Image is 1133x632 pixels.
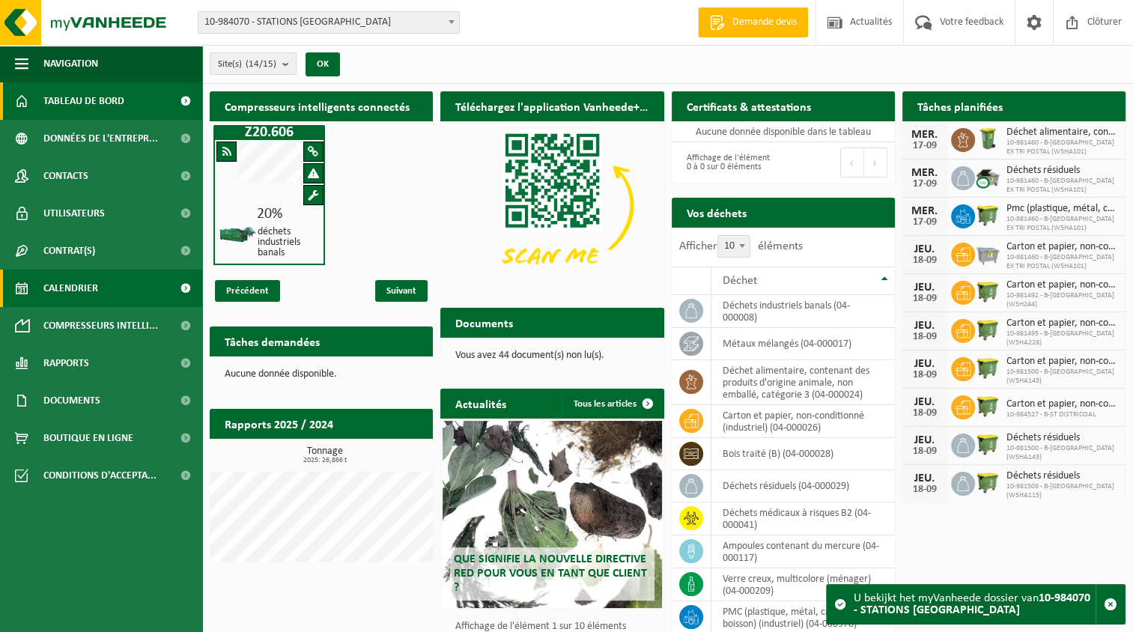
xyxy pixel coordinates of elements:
[217,125,321,140] h1: Z20.606
[910,205,940,217] div: MER.
[672,91,826,121] h2: Certificats & attestations
[910,179,940,189] div: 17-09
[1006,127,1118,139] span: Déchet alimentaire, contenant des produits d'origine animale, non emballé, catég...
[1006,241,1118,253] span: Carton et papier, non-conditionné (industriel)
[1006,432,1118,444] span: Déchets résiduels
[1006,444,1118,462] span: 10-981500 - B-[GEOGRAPHIC_DATA] (W5HA143)
[910,484,940,495] div: 18-09
[225,369,418,380] p: Aucune donnée disponible.
[910,141,940,151] div: 17-09
[975,431,1000,457] img: WB-1100-HPE-GN-51
[440,91,663,121] h2: Téléchargez l'application Vanheede+ maintenant!
[1006,203,1118,215] span: Pmc (plastique, métal, carton boisson) (industriel)
[910,255,940,266] div: 18-09
[217,446,433,464] h3: Tonnage
[210,91,433,121] h2: Compresseurs intelligents connectés
[975,126,1000,151] img: WB-0240-HPE-GN-50
[1006,177,1118,195] span: 10-981460 - B-[GEOGRAPHIC_DATA] EX TRI POSTAL (W5HA101)
[43,195,105,232] span: Utilisateurs
[975,393,1000,419] img: WB-1100-HPE-GN-51
[910,408,940,419] div: 18-09
[711,568,895,601] td: verre creux, multicolore (ménager) (04-000209)
[910,396,940,408] div: JEU.
[1006,291,1118,309] span: 10-981492 - B-[GEOGRAPHIC_DATA] (W5H244)
[711,295,895,328] td: déchets industriels banals (04-000008)
[975,202,1000,228] img: WB-1100-HPE-GN-50
[711,438,895,470] td: bois traité (B) (04-000028)
[43,382,100,419] span: Documents
[711,502,895,535] td: déchets médicaux à risques B2 (04-000041)
[910,370,940,380] div: 18-09
[43,457,157,494] span: Conditions d'accepta...
[43,120,158,157] span: Données de l'entrepr...
[698,7,808,37] a: Demande devis
[375,280,428,302] span: Suivant
[975,164,1000,189] img: WB-5000-CU
[1006,165,1118,177] span: Déchets résiduels
[902,91,1018,121] h2: Tâches planifiées
[43,307,158,344] span: Compresseurs intelli...
[1006,356,1118,368] span: Carton et papier, non-conditionné (industriel)
[246,59,276,69] count: (14/15)
[910,320,940,332] div: JEU.
[975,355,1000,380] img: WB-1100-HPE-GN-51
[1006,279,1118,291] span: Carton et papier, non-conditionné (industriel)
[717,235,750,258] span: 10
[303,438,431,468] a: Consulter les rapports
[43,419,133,457] span: Boutique en ligne
[975,317,1000,342] img: WB-1100-HPE-GN-51
[562,389,663,419] a: Tous les articles
[210,326,335,356] h2: Tâches demandées
[910,282,940,294] div: JEU.
[210,52,297,75] button: Site(s)(14/15)
[910,473,940,484] div: JEU.
[1006,398,1118,410] span: Carton et papier, non-conditionné (industriel)
[729,15,801,30] span: Demande devis
[43,344,89,382] span: Rapports
[454,553,647,594] span: Que signifie la nouvelle directive RED pour vous en tant que client ?
[854,592,1090,616] strong: 10-984070 - STATIONS [GEOGRAPHIC_DATA]
[218,53,276,76] span: Site(s)
[440,308,528,337] h2: Documents
[1006,329,1118,347] span: 10-981495 - B-[GEOGRAPHIC_DATA] (W5HA228)
[840,148,864,177] button: Previous
[711,328,895,360] td: métaux mélangés (04-000017)
[43,232,95,270] span: Contrat(s)
[910,217,940,228] div: 17-09
[1006,317,1118,329] span: Carton et papier, non-conditionné (industriel)
[910,446,940,457] div: 18-09
[711,535,895,568] td: ampoules contenant du mercure (04-000117)
[43,270,98,307] span: Calendrier
[723,275,757,287] span: Déchet
[672,198,762,227] h2: Vos déchets
[910,129,940,141] div: MER.
[1006,139,1118,157] span: 10-981460 - B-[GEOGRAPHIC_DATA] EX TRI POSTAL (W5HA101)
[711,470,895,502] td: déchets résiduels (04-000029)
[306,52,340,76] button: OK
[440,121,663,289] img: Download de VHEPlus App
[910,332,940,342] div: 18-09
[711,405,895,438] td: carton et papier, non-conditionné (industriel) (04-000026)
[910,167,940,179] div: MER.
[198,11,460,34] span: 10-984070 - STATIONS CHARLEROI
[1006,215,1118,233] span: 10-981460 - B-[GEOGRAPHIC_DATA] EX TRI POSTAL (W5HA101)
[215,207,324,222] div: 20%
[440,389,521,418] h2: Actualités
[910,243,940,255] div: JEU.
[443,421,661,608] a: Que signifie la nouvelle directive RED pour vous en tant que client ?
[43,82,124,120] span: Tableau de bord
[679,240,803,252] label: Afficher éléments
[43,45,98,82] span: Navigation
[718,236,750,257] span: 10
[1006,410,1118,419] span: 10-984527 - B-ST DISTRICOAL
[975,279,1000,304] img: WB-1100-HPE-GN-51
[864,148,887,177] button: Next
[1006,253,1118,271] span: 10-981460 - B-[GEOGRAPHIC_DATA] EX TRI POSTAL (W5HA101)
[217,457,433,464] span: 2025: 26,866 t
[910,294,940,304] div: 18-09
[672,121,895,142] td: Aucune donnée disponible dans le tableau
[455,622,656,632] p: Affichage de l'élément 1 sur 10 éléments
[258,227,318,258] h4: déchets industriels banals
[198,12,459,33] span: 10-984070 - STATIONS CHARLEROI
[910,434,940,446] div: JEU.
